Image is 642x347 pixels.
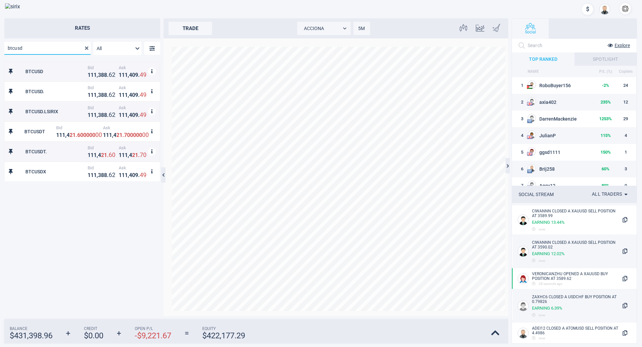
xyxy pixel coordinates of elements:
strong: 1 [88,152,91,158]
td: 0 [616,177,636,194]
strong: $ 0.00 [84,331,103,340]
strong: . [76,132,77,138]
strong: 0 [80,132,83,138]
div: now [532,227,618,231]
strong: 1 [73,132,76,138]
img: EU flag [527,169,532,174]
strong: 3 [98,172,101,178]
div: open your profile [599,4,610,15]
tr: 7GB flagAggy1280%0 [512,177,636,194]
strong: , [97,152,98,158]
td: ggsd1111 [527,144,596,161]
div: BTCUSD. [25,89,86,94]
strong: 6 [77,132,80,138]
img: GB flag [527,185,532,189]
strong: . [107,112,109,118]
img: sirix [5,3,41,10]
div: BTCUSD [25,69,86,74]
strong: 9 [135,172,138,178]
span: Ask [119,105,146,110]
strong: 8 [101,72,104,78]
strong: 1 [135,152,138,158]
span: Balance [10,326,52,331]
strong: , [112,132,113,138]
strong: 0 [95,131,99,138]
td: 7 [512,177,527,194]
strong: , [128,72,129,78]
strong: + [117,329,121,338]
strong: 0 [130,132,133,138]
strong: 1 [94,112,97,118]
strong: 0 [143,151,146,158]
strong: 115 % [601,133,611,138]
span: Social [525,30,536,34]
strong: , [97,72,98,78]
strong: - $ 9,221.67 [135,331,171,340]
strong: 1 [91,112,94,118]
strong: 1 [94,172,97,178]
tr: 4US flagJulianP115%4 [512,127,636,144]
h2: Rates [4,18,160,38]
strong: 4 [98,152,101,158]
div: 28 seconds ago [532,282,618,286]
strong: . [138,92,140,98]
strong: , [65,132,67,138]
strong: . [107,172,109,178]
strong: 6 [109,151,112,158]
strong: 3 [98,112,101,118]
strong: 1 [94,72,97,78]
strong: 1 [106,132,109,138]
input: Search [528,40,585,51]
div: Veronicanzhu OPENED A XAUUSD BUY POSITION AT 3589.62 [532,272,618,281]
strong: 6 [109,171,112,178]
strong: 8 [101,112,104,118]
div: Earning 12.02 % [532,251,618,256]
strong: 4 [140,71,143,78]
span: Bid [88,65,115,70]
strong: 8 [104,172,107,178]
strong: 1 [109,132,112,138]
strong: + [66,329,71,338]
td: 5 [512,144,527,161]
strong: $ 431,398.96 [10,331,52,340]
strong: 4 [140,91,143,98]
strong: , [128,112,129,118]
strong: 0 [99,131,102,138]
strong: = [185,329,189,338]
strong: 4 [140,111,143,118]
div: now [532,313,618,317]
strong: 0 [89,132,92,138]
strong: 1 [122,92,125,98]
strong: 1 [56,132,59,138]
div: now [532,259,618,263]
span: Bid [88,145,115,150]
span: Credit [84,326,103,331]
span: Ask [119,165,146,170]
strong: , [128,152,129,158]
strong: 4 [129,112,132,118]
td: DarrenMackenzie [527,111,596,127]
strong: 9 [135,72,138,78]
td: RoboBuyer156 [527,77,596,94]
strong: 0 [139,132,142,138]
strong: 6 [109,91,112,98]
div: TOP RANKED [512,52,574,66]
strong: 1 [88,72,91,78]
div: All traders [592,189,630,200]
strong: 1 [119,112,122,118]
img: US flag [527,102,532,106]
strong: , [128,172,129,178]
span: Bid [88,105,115,110]
div: ciwannn CLOSED A XAUUSD SELL POSITION At 3589.99 [532,209,618,226]
strong: 9 [143,91,146,98]
button: Social [512,19,549,39]
strong: 235 % [601,100,611,105]
strong: 9 [135,92,138,98]
strong: 4 [67,132,70,138]
strong: 0 [112,151,115,158]
strong: . [107,72,109,78]
div: ciwannn CLOSED A XAUUSD SELL POSITION At 3590.02 [532,240,618,258]
strong: 2 [101,152,104,158]
strong: 2 [112,91,115,98]
td: 24 [616,77,636,94]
